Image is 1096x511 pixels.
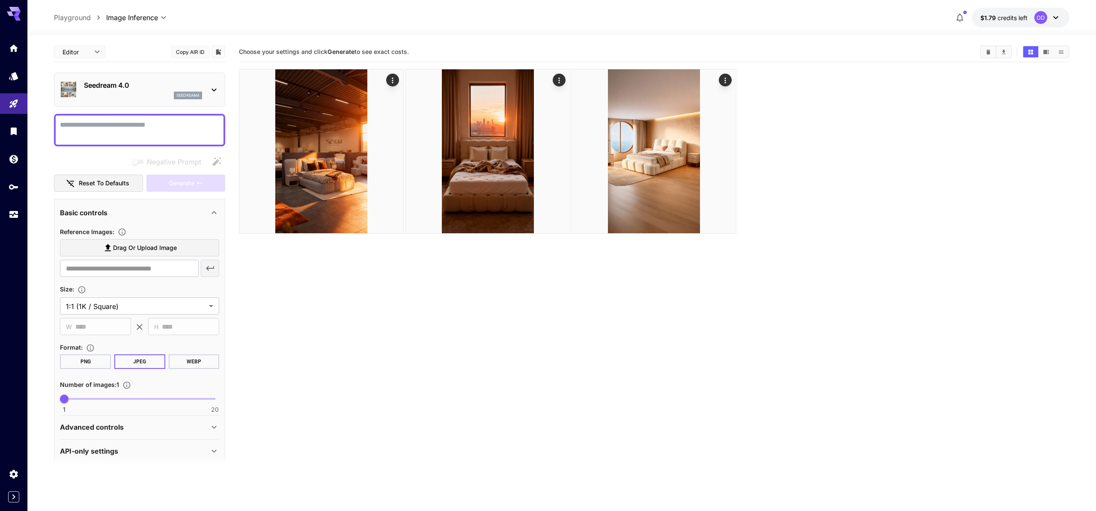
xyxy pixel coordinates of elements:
div: Library [9,126,19,137]
span: H [154,322,158,332]
div: Clear AllDownload All [980,45,1012,58]
span: Negative Prompt [147,157,201,167]
p: Advanced controls [60,422,124,432]
button: Reset to defaults [54,175,143,192]
p: API-only settings [60,446,118,456]
span: 1:1 (1K / Square) [66,301,205,312]
div: Actions [387,74,399,86]
div: Show media in grid viewShow media in video viewShow media in list view [1022,45,1069,58]
span: 1 [63,405,66,414]
span: Reference Images : [60,228,114,235]
div: Advanced controls [60,417,219,437]
button: JPEG [114,354,165,369]
button: Show media in video view [1039,46,1054,57]
span: $1.79 [980,14,998,21]
div: Home [9,43,19,53]
span: Format : [60,344,83,351]
span: 20 [211,405,219,414]
button: Show media in list view [1054,46,1069,57]
span: Drag or upload image [113,243,177,253]
img: 2Q== [239,69,403,233]
button: Choose the file format for the output image. [83,344,98,352]
button: Specify how many images to generate in a single request. Each image generation will be charged se... [119,381,134,389]
span: Choose your settings and click to see exact costs. [239,48,409,55]
button: Download All [996,46,1011,57]
div: Basic controls [60,202,219,223]
span: Image Inference [106,12,158,23]
button: Expand sidebar [8,491,19,502]
button: Upload a reference image to guide the result. This is needed for Image-to-Image or Inpainting. Su... [114,228,130,236]
p: Seedream 4.0 [84,80,202,90]
div: Actions [553,74,566,86]
button: Show media in grid view [1023,46,1038,57]
div: $1.79 [980,13,1027,22]
span: credits left [998,14,1027,21]
a: Playground [54,12,91,23]
label: Drag or upload image [60,239,219,257]
button: Clear All [981,46,996,57]
div: Settings [9,469,19,479]
div: OD [1034,11,1047,24]
div: Usage [9,209,19,220]
span: Editor [63,48,89,56]
div: API Keys [9,181,19,192]
div: Wallet [9,154,19,164]
p: seedream4 [176,92,200,98]
button: Copy AIR ID [171,46,210,58]
b: Generate [328,48,354,55]
button: $1.79OD [972,8,1069,27]
div: API-only settings [60,441,219,461]
span: Size : [60,285,74,293]
button: PNG [60,354,111,369]
div: Playground [9,98,19,109]
nav: breadcrumb [54,12,106,23]
img: 9k= [572,69,736,233]
p: Basic controls [60,208,107,218]
span: Negative prompts are not compatible with the selected model. [130,156,208,167]
span: W [66,322,72,332]
img: 9k= [406,69,570,233]
button: Add to library [214,47,222,57]
div: Seedream 4.0seedream4 [60,77,219,103]
div: Actions [719,74,732,86]
button: Adjust the dimensions of the generated image by specifying its width and height in pixels, or sel... [74,285,89,294]
button: WEBP [169,354,220,369]
span: Number of images : 1 [60,381,119,388]
div: Models [9,71,19,81]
